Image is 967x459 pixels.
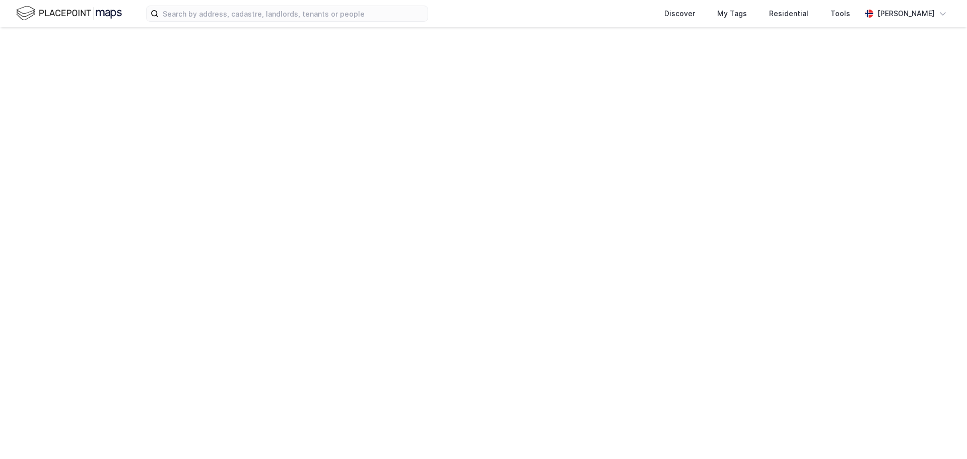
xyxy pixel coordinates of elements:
[664,8,695,20] div: Discover
[159,6,428,21] input: Search by address, cadastre, landlords, tenants or people
[769,8,808,20] div: Residential
[917,411,967,459] iframe: Chat Widget
[831,8,850,20] div: Tools
[717,8,747,20] div: My Tags
[877,8,935,20] div: [PERSON_NAME]
[16,5,122,22] img: logo.f888ab2527a4732fd821a326f86c7f29.svg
